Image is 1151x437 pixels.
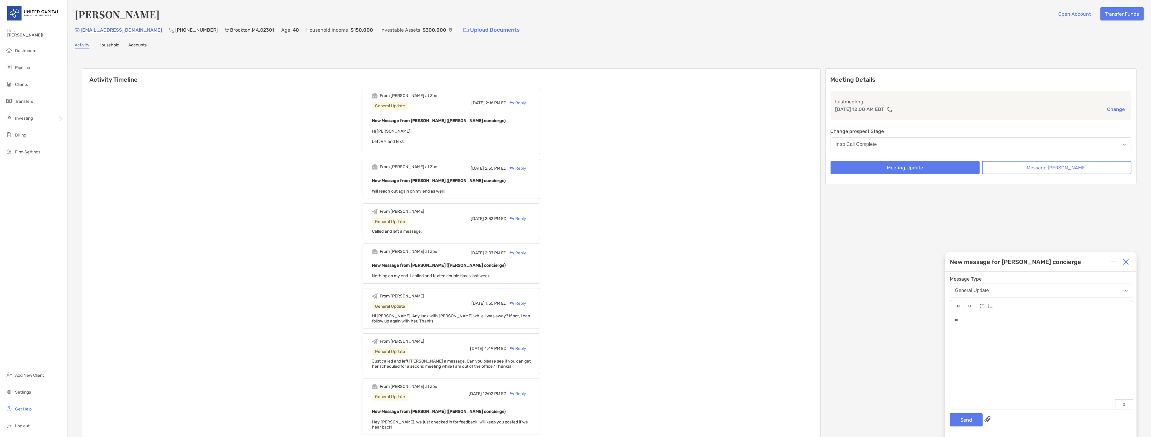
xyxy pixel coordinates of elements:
span: Billing [15,133,26,138]
img: Editor control icon [963,305,965,308]
span: Will reach out again on my end as well! [372,189,444,194]
img: add_new_client icon [5,371,13,379]
span: Settings [15,390,31,395]
p: Age [281,26,290,34]
div: General Update [955,288,989,293]
div: General Update [372,218,408,225]
span: [DATE] [471,100,485,105]
a: Accounts [128,42,147,49]
span: 1:55 PM ED [485,301,507,306]
div: From [PERSON_NAME] [380,339,424,344]
div: General Update [372,102,408,110]
span: 2:35 PM ED [485,166,507,171]
img: Reply icon [510,347,514,351]
span: [DATE] [471,166,484,171]
h6: Activity Timeline [82,69,820,83]
button: Meeting Update [831,161,980,174]
div: From [PERSON_NAME] [380,294,424,299]
button: Change [1105,106,1127,112]
b: New Message from [PERSON_NAME] ([PERSON_NAME] concierge) [372,409,506,414]
span: Pipeline [15,65,30,70]
span: Add New Client [15,373,44,378]
p: [DATE] 12:00 AM EDT [835,105,884,113]
span: Dashboard [15,48,36,53]
img: paperclip attachments [984,416,990,422]
p: Investable Assets [380,26,420,34]
span: Get Help [15,407,32,412]
b: New Message from [PERSON_NAME] ([PERSON_NAME] concierge) [372,263,506,268]
span: Log out [15,423,30,429]
span: Transfers [15,99,33,104]
span: [DATE] [471,250,484,256]
img: Location Icon [225,28,229,33]
button: Intro Call Complete [831,137,1132,151]
span: 2:32 PM ED [485,216,507,221]
div: General Update [372,348,408,355]
img: Close [1123,259,1129,265]
img: Reply icon [510,301,514,305]
div: From [PERSON_NAME] at Zoe [380,384,437,389]
img: Event icon [372,93,378,99]
p: Brockton , MA , 02301 [230,26,274,34]
a: Upload Documents [460,24,524,36]
button: Send [950,413,983,426]
div: New message for [PERSON_NAME] concierge [950,258,1081,266]
img: button icon [463,28,469,32]
span: Nothing on my end. I called and texted couple times last week. [372,273,491,278]
div: From [PERSON_NAME] at Zoe [380,249,437,254]
button: Message [PERSON_NAME] [982,161,1131,174]
img: Info Icon [449,28,452,32]
p: Meeting Details [831,76,1132,83]
img: Event icon [372,293,378,299]
img: firm-settings icon [5,148,13,155]
p: Last meeting [835,98,1127,105]
span: Message Type [950,276,1133,282]
p: Household Income [306,26,348,34]
img: Expand or collapse [1111,259,1117,265]
button: General Update [950,284,1133,297]
img: Editor control icon [957,305,960,308]
div: General Update [372,303,408,310]
div: Reply [507,300,526,307]
img: Open dropdown arrow [1123,143,1126,146]
img: communication type [887,107,892,112]
div: Reply [507,391,526,397]
p: [PHONE_NUMBER] [175,26,218,34]
div: Reply [507,165,526,171]
img: clients icon [5,80,13,88]
img: Editor control icon [968,305,971,308]
img: Reply icon [510,392,514,396]
span: [DATE] [469,391,482,396]
p: $150,000 [351,26,373,34]
span: Called and left a message. [372,229,422,234]
div: Intro Call Complete [836,142,877,147]
img: transfers icon [5,97,13,105]
img: Editor control icon [980,304,984,308]
span: Just called and left [PERSON_NAME] a message. Can you please see if you can get her scheduled for... [372,359,531,369]
span: [DATE] [471,301,485,306]
img: Reply icon [510,166,514,170]
img: Event icon [372,209,378,214]
span: Hey [PERSON_NAME], we just checked in for feedback. Will keep you posted if we hear back! [372,420,528,430]
span: [DATE] [470,346,483,351]
div: Reply [507,100,526,106]
span: [PERSON_NAME]! [7,33,64,38]
button: Transfer Funds [1100,7,1144,20]
img: Phone Icon [169,28,174,33]
div: From [PERSON_NAME] at Zoe [380,164,437,169]
img: Reply icon [510,217,514,221]
img: Event icon [372,249,378,254]
div: From [PERSON_NAME] [380,209,424,214]
img: logout icon [5,422,13,429]
p: Change prospect Stage [831,127,1132,135]
span: 2:16 PM ED [485,100,507,105]
img: billing icon [5,131,13,138]
span: Hi [PERSON_NAME], Left VM and text. [372,129,411,144]
p: 40 [293,26,299,34]
div: General Update [372,393,408,401]
a: Activity [75,42,89,49]
img: Event icon [372,384,378,389]
button: Open Account [1054,7,1096,20]
img: Event icon [372,338,378,344]
div: Reply [507,215,526,222]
